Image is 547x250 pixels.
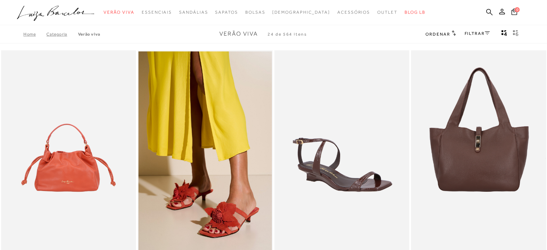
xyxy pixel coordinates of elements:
button: Mostrar 4 produtos por linha [499,29,509,39]
a: noSubCategoriesText [179,6,208,19]
span: Verão Viva [219,31,258,37]
span: Verão Viva [104,10,135,15]
a: BLOG LB [405,6,425,19]
span: Sandálias [179,10,208,15]
a: noSubCategoriesText [215,6,238,19]
span: 24 de 564 itens [268,32,307,37]
span: 0 [515,7,520,12]
span: Ordenar [425,32,450,37]
span: Outlet [377,10,397,15]
button: 0 [509,8,519,18]
a: noSubCategoriesText [272,6,330,19]
span: Acessórios [337,10,370,15]
a: noSubCategoriesText [245,6,265,19]
span: BLOG LB [405,10,425,15]
a: Home [23,32,46,37]
span: Bolsas [245,10,265,15]
a: FILTRAR [465,31,490,36]
a: Categoria [46,32,78,37]
a: noSubCategoriesText [104,6,135,19]
span: [DEMOGRAPHIC_DATA] [272,10,330,15]
a: noSubCategoriesText [142,6,172,19]
button: gridText6Desc [511,29,521,39]
a: Verão Viva [78,32,100,37]
span: Sapatos [215,10,238,15]
a: noSubCategoriesText [377,6,397,19]
a: noSubCategoriesText [337,6,370,19]
span: Essenciais [142,10,172,15]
